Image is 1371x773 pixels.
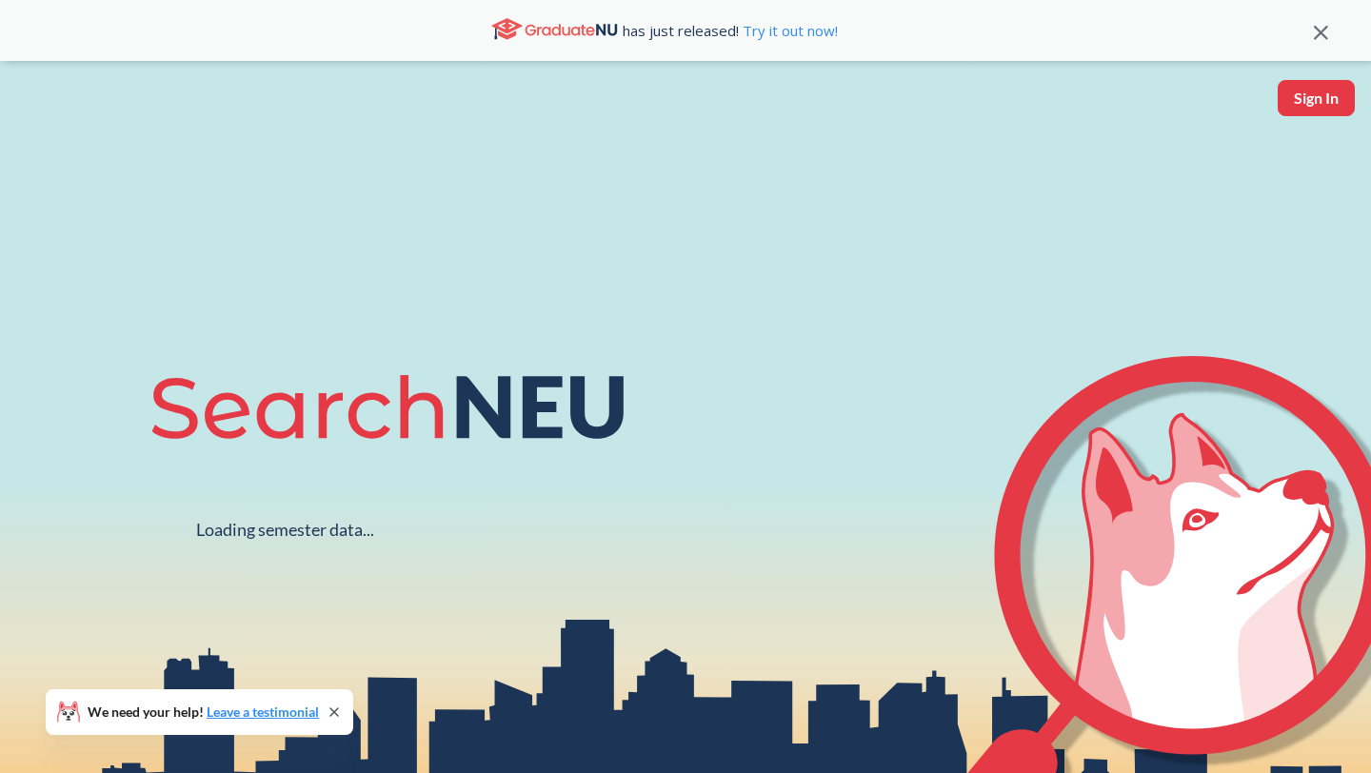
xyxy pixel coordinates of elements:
[207,704,319,720] a: Leave a testimonial
[623,20,838,41] span: has just released!
[19,80,64,138] img: sandbox logo
[1278,80,1355,116] button: Sign In
[739,21,838,40] a: Try it out now!
[19,80,64,144] a: sandbox logo
[88,705,319,719] span: We need your help!
[196,519,374,541] div: Loading semester data...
